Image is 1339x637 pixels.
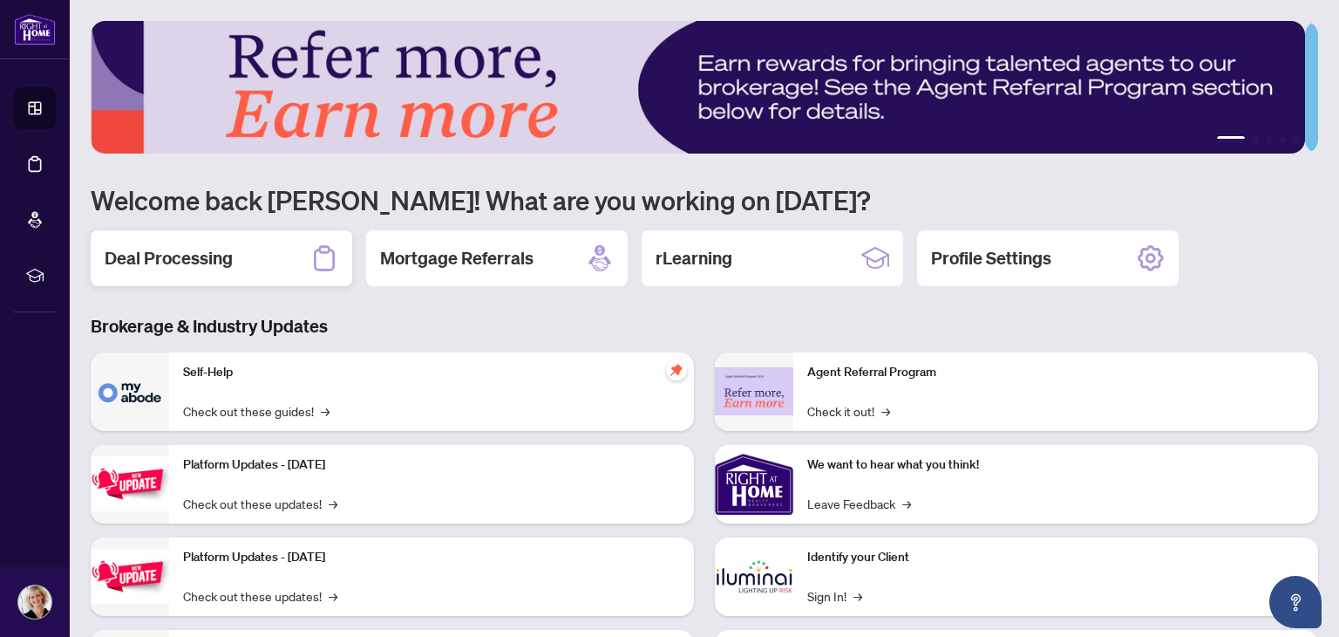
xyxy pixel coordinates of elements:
a: Leave Feedback→ [807,494,911,513]
a: Check it out!→ [807,401,890,421]
img: We want to hear what you think! [715,445,793,524]
p: Agent Referral Program [807,363,1304,382]
button: 4 [1280,136,1287,143]
span: pushpin [666,360,687,380]
img: Platform Updates - July 8, 2025 [91,549,169,604]
button: 5 [1294,136,1301,143]
span: → [853,586,862,606]
span: → [902,494,911,513]
p: Identify your Client [807,548,1304,567]
img: Identify your Client [715,538,793,616]
img: Profile Icon [18,586,51,619]
p: We want to hear what you think! [807,455,1304,475]
h2: rLearning [656,246,732,271]
h1: Welcome back [PERSON_NAME]! What are you working on [DATE]? [91,183,1318,216]
a: Sign In!→ [807,586,862,606]
p: Platform Updates - [DATE] [183,455,680,475]
a: Check out these guides!→ [183,401,330,421]
p: Platform Updates - [DATE] [183,548,680,567]
span: → [321,401,330,421]
img: Slide 0 [91,21,1305,154]
img: Self-Help [91,353,169,431]
button: 1 [1217,136,1245,143]
span: → [881,401,890,421]
button: 3 [1266,136,1273,143]
a: Check out these updates!→ [183,586,337,606]
span: → [329,586,337,606]
img: Agent Referral Program [715,367,793,415]
h2: Deal Processing [105,246,233,271]
p: Self-Help [183,363,680,382]
span: → [329,494,337,513]
a: Check out these updates!→ [183,494,337,513]
h3: Brokerage & Industry Updates [91,314,1318,339]
h2: Mortgage Referrals [380,246,534,271]
img: logo [14,13,56,45]
img: Platform Updates - July 21, 2025 [91,456,169,511]
h2: Profile Settings [931,246,1051,271]
button: 2 [1252,136,1259,143]
button: Open asap [1269,576,1322,628]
